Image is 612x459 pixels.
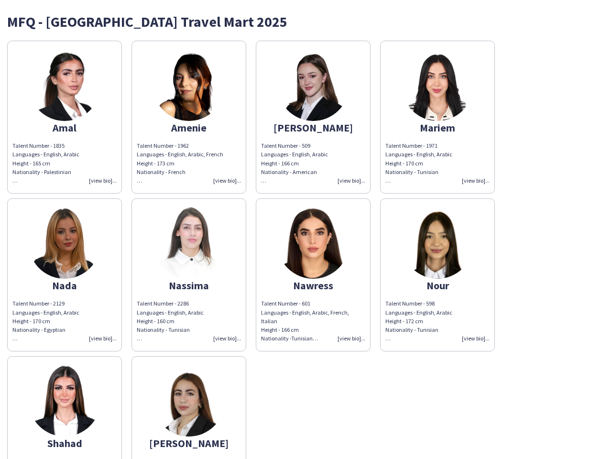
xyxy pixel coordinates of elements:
div: Nassima [137,281,241,290]
div: [PERSON_NAME] [137,439,241,448]
img: thumb-33402f92-3f0a-48ee-9b6d-2e0525ee7c28.png [402,207,473,279]
img: thumb-127a73c4-72f8-4817-ad31-6bea1b145d02.png [29,207,100,279]
div: Nawress [261,281,365,290]
span: Talent Number - 2129 Languages - English, Arabic Height - 170 cm Nationality - Egyptian [12,300,79,342]
div: Amenie [137,123,241,132]
span: Talent Number - 2286 Languages - English, Arabic Height - 160 cm Nationality - Tunisian [137,300,204,342]
span: Talent Number - 509 Languages - English, Arabic Height - 166 cm Nationality - American [261,142,328,184]
img: thumb-22a80c24-cb5f-4040-b33a-0770626b616f.png [29,365,100,437]
div: Nada [12,281,117,290]
span: Tunisian [291,335,318,342]
img: thumb-81ff8e59-e6e2-4059-b349-0c4ea833cf59.png [29,49,100,121]
div: Shahad [12,439,117,448]
img: thumb-6635f156c0799.jpeg [277,49,349,121]
img: thumb-0b0a4517-2be3-415a-a8cd-aac60e329b3a.png [277,207,349,279]
img: thumb-7d03bddd-c3aa-4bde-8cdb-39b64b840995.png [153,207,225,279]
div: MFQ - [GEOGRAPHIC_DATA] Travel Mart 2025 [7,14,605,29]
span: Talent Number - 1971 Languages - English, Arabic Height - 170 cm Nationality - Tunisian [385,142,452,184]
span: Languages - English, Arabic, French [137,151,223,158]
div: Languages - English, Arabic [385,308,490,343]
div: Height - 172 cm Nationality - Tunisian [385,317,490,343]
img: thumb-2e0034d6-7930-4ae6-860d-e19d2d874555.png [153,365,225,437]
span: Talent Number - 598 [385,300,435,307]
span: Talent Number - 1835 [12,142,65,149]
div: Nour [385,281,490,290]
span: Talent Number - 1962 [137,142,189,149]
span: Nationality - French [137,168,186,175]
span: Languages - English, Arabic Height - 165 cm Nationality - Palestinian [12,151,79,184]
img: thumb-4ca95fa5-4d3e-4c2c-b4ce-8e0bcb13b1c7.png [153,49,225,121]
div: Amal [12,123,117,132]
div: Mariem [385,123,490,132]
div: [PERSON_NAME] [261,123,365,132]
span: Height - 173 cm [137,160,175,167]
span: Talent Number - 601 Languages - English, Arabic, French, Italian Height - 166 cm Nationality - [261,300,349,342]
img: thumb-4c95e7ae-0fdf-44ac-8d60-b62309d66edf.png [402,49,473,121]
